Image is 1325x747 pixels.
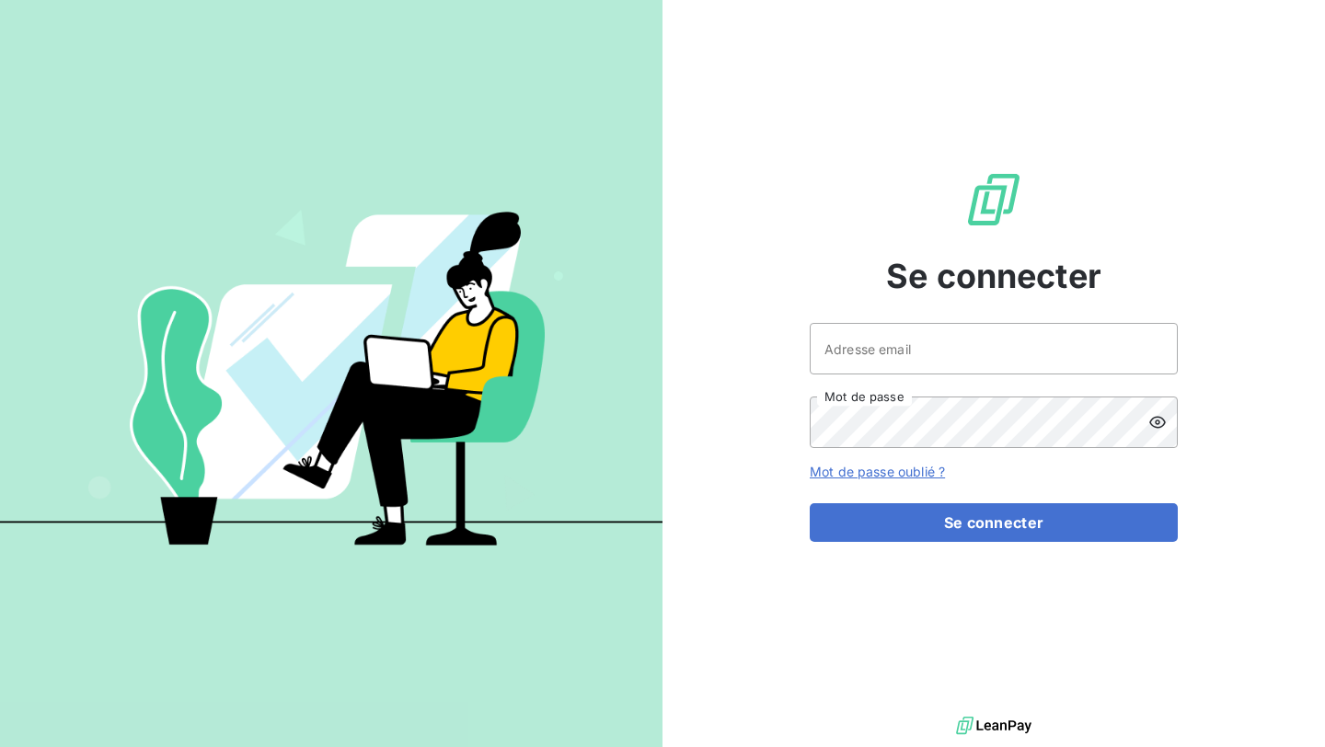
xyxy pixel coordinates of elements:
[956,712,1031,740] img: logo
[810,323,1178,374] input: placeholder
[810,464,945,479] a: Mot de passe oublié ?
[810,503,1178,542] button: Se connecter
[964,170,1023,229] img: Logo LeanPay
[886,251,1101,301] span: Se connecter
